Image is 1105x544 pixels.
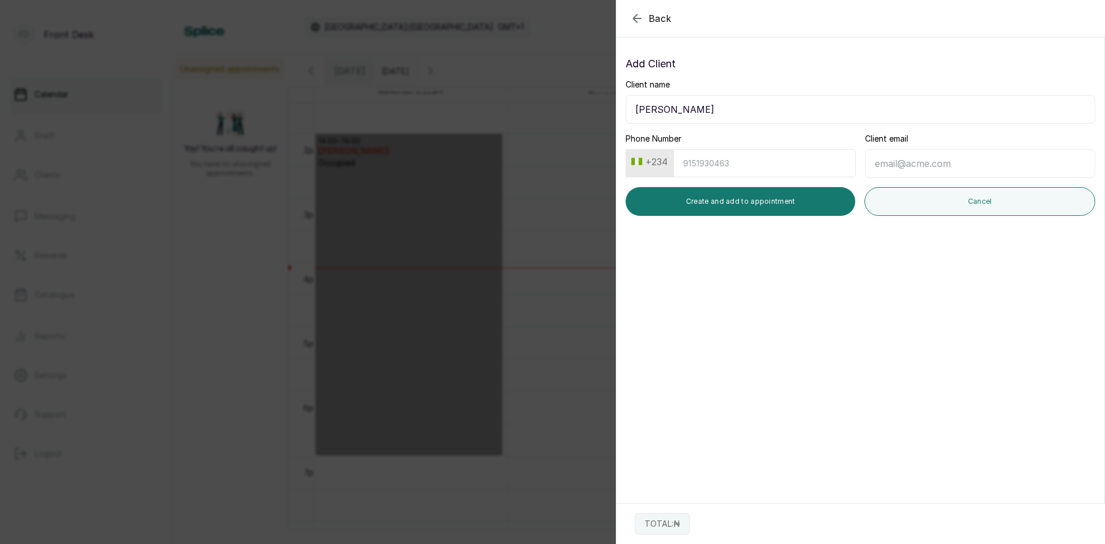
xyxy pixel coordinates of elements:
[864,187,1095,216] button: Cancel
[673,149,856,177] input: 9151930463
[649,12,672,25] span: Back
[626,133,681,144] label: Phone Number
[626,187,855,216] button: Create and add to appointment
[626,79,670,90] label: Client name
[626,95,1095,124] input: Enter client name
[630,12,672,25] button: Back
[626,56,1095,72] p: Add Client
[865,133,908,144] label: Client email
[627,153,672,171] button: +234
[865,149,1095,178] input: email@acme.com
[645,518,680,530] p: TOTAL: ₦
